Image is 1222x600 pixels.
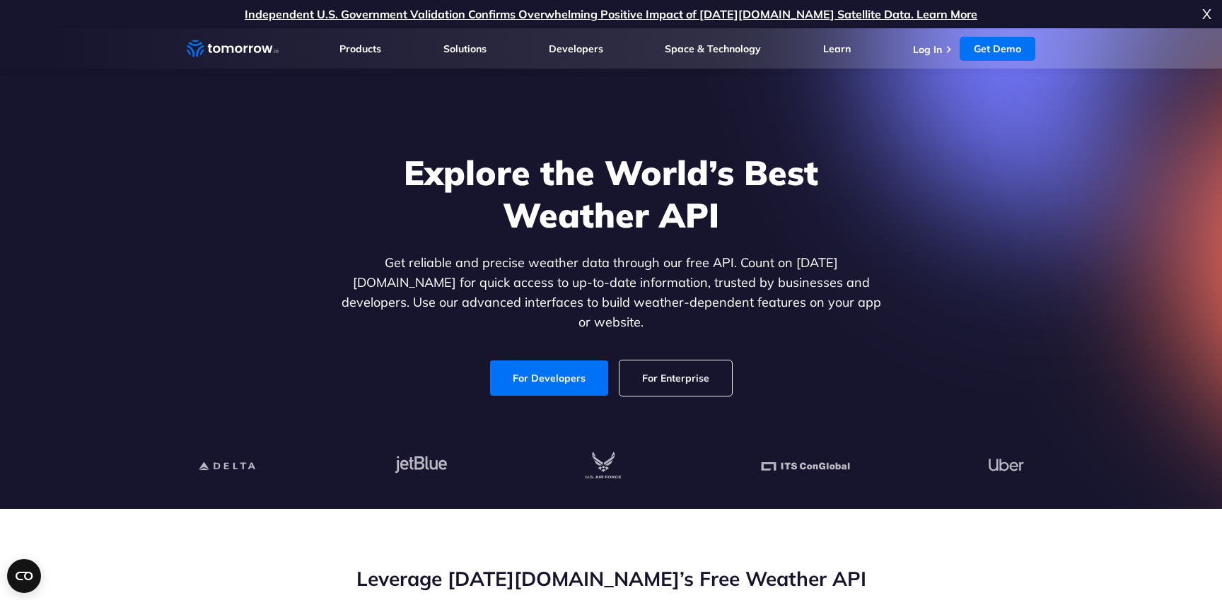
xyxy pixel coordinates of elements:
[549,42,603,55] a: Developers
[7,559,41,593] button: Open CMP widget
[665,42,761,55] a: Space & Technology
[960,37,1035,61] a: Get Demo
[187,565,1035,592] h2: Leverage [DATE][DOMAIN_NAME]’s Free Weather API
[823,42,851,55] a: Learn
[338,253,884,332] p: Get reliable and precise weather data through our free API. Count on [DATE][DOMAIN_NAME] for quic...
[443,42,487,55] a: Solutions
[490,360,608,396] a: For Developers
[619,360,732,396] a: For Enterprise
[339,42,381,55] a: Products
[913,43,942,56] a: Log In
[338,151,884,236] h1: Explore the World’s Best Weather API
[187,38,279,59] a: Home link
[245,7,977,21] a: Independent U.S. Government Validation Confirms Overwhelming Positive Impact of [DATE][DOMAIN_NAM...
